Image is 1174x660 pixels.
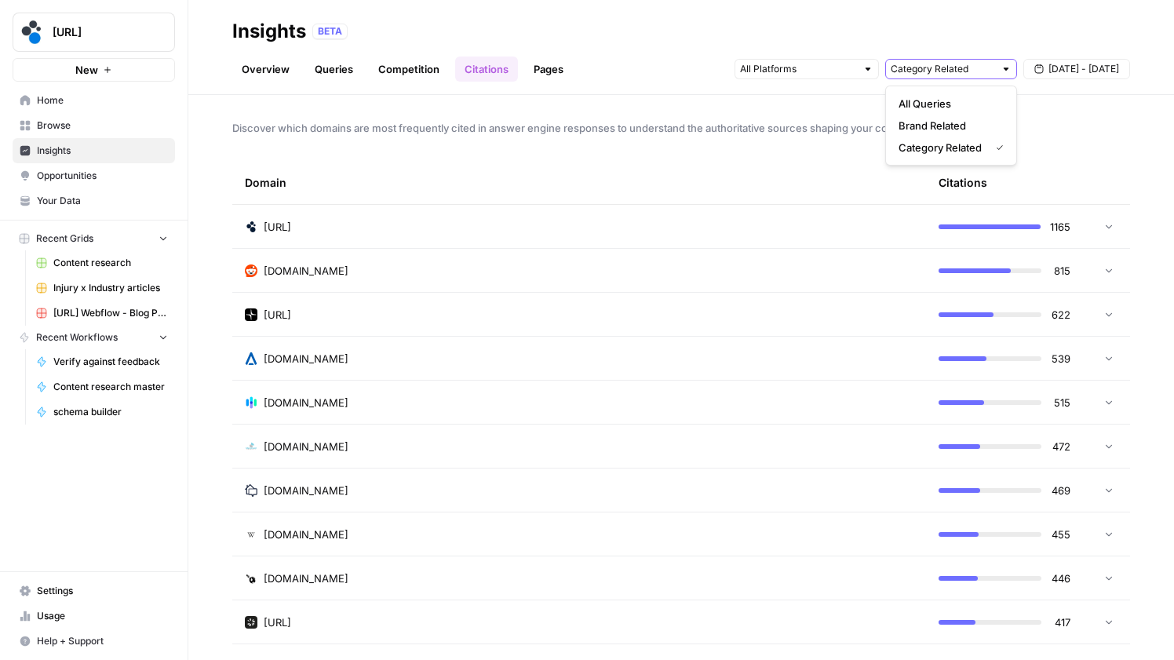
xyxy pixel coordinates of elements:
span: 417 [1051,614,1070,630]
a: Verify against feedback [29,349,175,374]
span: 815 [1051,263,1070,279]
span: [URL] [264,614,291,630]
img: spot.ai Logo [18,18,46,46]
span: Settings [37,584,168,598]
div: Domain [245,161,913,204]
span: [URL] [264,219,291,235]
span: [DOMAIN_NAME] [264,263,348,279]
span: [DATE] - [DATE] [1048,62,1119,76]
img: ugvke2pwmrt59fwn9be399kzy0mm [245,352,257,365]
a: [URL] Webflow - Blog Posts Refresh [29,301,175,326]
span: 472 [1051,439,1070,454]
span: Home [37,93,168,108]
span: [URL] [53,24,148,40]
span: [DOMAIN_NAME] [264,395,348,410]
div: Insights [232,19,306,44]
span: 515 [1051,395,1070,410]
img: 25f2k37r848lxavyf5l23yoqnfet [245,616,257,629]
a: Competition [369,57,449,82]
a: Overview [232,57,299,82]
a: Settings [13,578,175,603]
input: Category Related [891,61,994,77]
button: Help + Support [13,629,175,654]
img: 9uf4pvtvrtpz8njpfyfe7i1yn61x [245,440,257,453]
span: Injury x Industry articles [53,281,168,295]
span: Insights [37,144,168,158]
img: mabojh0nvurt3wxgbmrq4jd7wg4s [245,221,257,233]
span: Verify against feedback [53,355,168,369]
button: Workspace: spot.ai [13,13,175,52]
a: Queries [305,57,363,82]
span: 455 [1051,527,1070,542]
img: m2cl2pnoess66jx31edqk0jfpcfn [245,264,257,277]
span: 1165 [1050,219,1070,235]
span: 469 [1051,483,1070,498]
img: o1636o82ru9kuh7qz7qaksooiv4w [245,308,257,321]
span: Content research master [53,380,168,394]
span: New [75,62,98,78]
a: Insights [13,138,175,163]
span: [DOMAIN_NAME] [264,439,348,454]
button: Recent Grids [13,227,175,250]
span: schema builder [53,405,168,419]
img: vm3p9xuvjyp37igu3cuc8ys7u6zv [245,528,257,541]
span: [URL] Webflow - Blog Posts Refresh [53,306,168,320]
div: BETA [312,24,348,39]
span: Help + Support [37,634,168,648]
a: Citations [455,57,518,82]
a: Content research [29,250,175,275]
img: mkibskl6uxzct80duxbtc1fuztf4 [245,396,257,409]
span: Browse [37,119,168,133]
span: Usage [37,609,168,623]
button: [DATE] - [DATE] [1023,59,1130,79]
input: All Platforms [740,61,856,77]
a: Your Data [13,188,175,213]
span: Opportunities [37,169,168,183]
a: Content research master [29,374,175,399]
span: [DOMAIN_NAME] [264,483,348,498]
span: Your Data [37,194,168,208]
a: Pages [524,57,573,82]
a: Home [13,88,175,113]
span: All Queries [899,96,997,111]
span: [DOMAIN_NAME] [264,527,348,542]
span: Content research [53,256,168,270]
img: ucqot1crh8mner84fa2t0adlen3a [245,572,257,585]
button: New [13,58,175,82]
span: [DOMAIN_NAME] [264,571,348,586]
a: Usage [13,603,175,629]
span: [DOMAIN_NAME] [264,351,348,366]
a: schema builder [29,399,175,425]
span: Discover which domains are most frequently cited in answer engine responses to understand the aut... [232,120,1130,136]
span: Category Related [899,140,983,155]
span: 622 [1051,307,1070,323]
img: 5g97bxwrykmwvn4ggtqusmk3v46d [245,484,257,497]
span: 539 [1051,351,1070,366]
span: Brand Related [899,118,997,133]
a: Browse [13,113,175,138]
span: Recent Workflows [36,330,118,345]
span: [URL] [264,307,291,323]
a: Injury x Industry articles [29,275,175,301]
span: 446 [1051,571,1070,586]
a: Opportunities [13,163,175,188]
button: Recent Workflows [13,326,175,349]
span: Recent Grids [36,232,93,246]
div: Citations [939,161,987,204]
